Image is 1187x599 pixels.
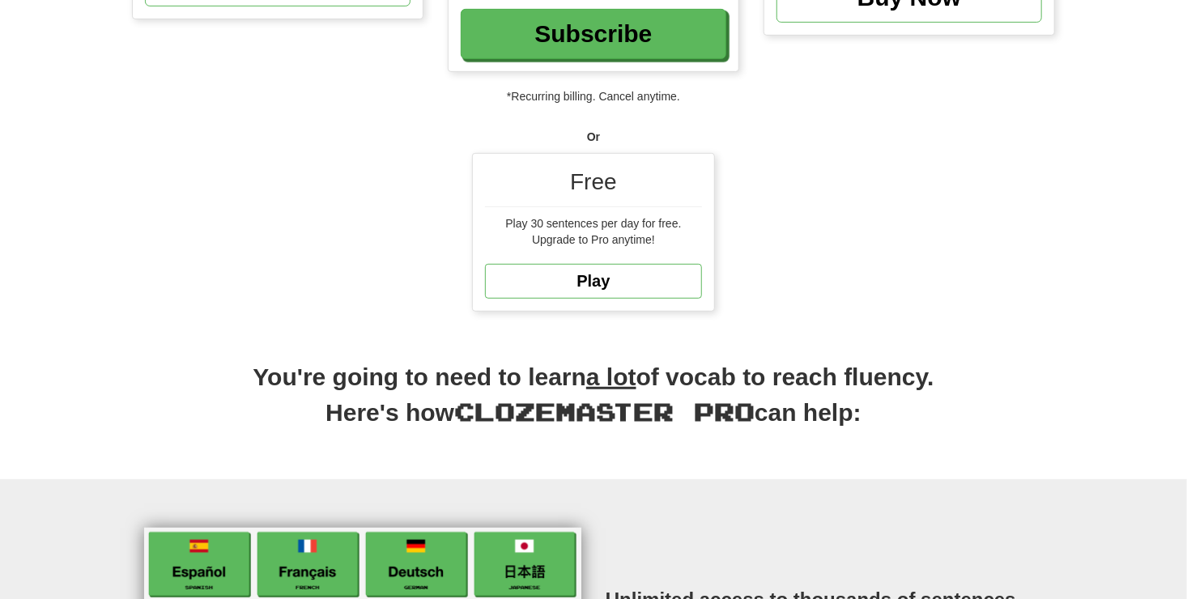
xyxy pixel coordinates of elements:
strong: Or [587,130,600,143]
h2: You're going to need to learn of vocab to reach fluency. Here's how can help: [132,360,1055,448]
u: a lot [586,363,636,390]
div: Play 30 sentences per day for free. [485,215,702,232]
a: Subscribe [461,9,726,59]
a: Play [485,264,702,299]
div: Upgrade to Pro anytime! [485,232,702,248]
span: Clozemaster Pro [454,397,755,426]
div: Free [485,166,702,207]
